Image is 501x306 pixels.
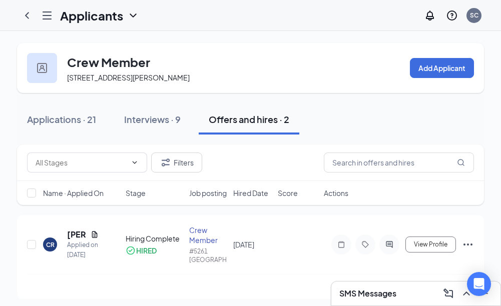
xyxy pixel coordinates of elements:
[27,113,96,125] div: Applications · 21
[126,188,146,198] span: Stage
[21,9,33,21] svg: ChevronLeft
[43,188,104,198] span: Name · Applied On
[233,240,254,249] span: [DATE]
[46,240,55,249] div: CR
[324,188,348,198] span: Actions
[405,236,456,252] button: View Profile
[470,11,478,19] div: SC
[37,63,47,73] img: user icon
[209,113,289,125] div: Offers and hires · 2
[67,53,150,70] h3: Crew Member
[126,245,136,255] svg: CheckmarkCircle
[160,156,172,168] svg: Filter
[60,7,123,24] h1: Applicants
[124,113,181,125] div: Interviews · 9
[126,233,183,243] div: Hiring Complete
[91,230,99,238] svg: Document
[151,152,202,172] button: Filter Filters
[36,157,127,168] input: All Stages
[127,9,139,21] svg: ChevronDown
[278,188,298,198] span: Score
[442,287,454,299] svg: ComposeMessage
[339,288,396,299] h3: SMS Messages
[458,285,474,301] button: ChevronUp
[424,9,436,21] svg: Notifications
[67,240,99,260] div: Applied on [DATE]
[136,245,157,255] div: HIRED
[335,240,347,248] svg: Note
[324,152,474,172] input: Search in offers and hires
[233,188,268,198] span: Hired Date
[410,58,474,78] button: Add Applicant
[462,238,474,250] svg: Ellipses
[467,272,491,296] div: Open Intercom Messenger
[189,225,228,245] div: Crew Member
[41,9,53,21] svg: Hamburger
[460,287,472,299] svg: ChevronUp
[446,9,458,21] svg: QuestionInfo
[189,188,227,198] span: Job posting
[383,240,395,248] svg: ActiveChat
[359,240,371,248] svg: Tag
[440,285,456,301] button: ComposeMessage
[67,73,190,82] span: [STREET_ADDRESS][PERSON_NAME]
[189,247,228,264] div: #5261 [GEOGRAPHIC_DATA]
[131,158,139,166] svg: ChevronDown
[414,241,447,248] span: View Profile
[457,158,465,166] svg: MagnifyingGlass
[67,229,87,240] h5: [PERSON_NAME]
